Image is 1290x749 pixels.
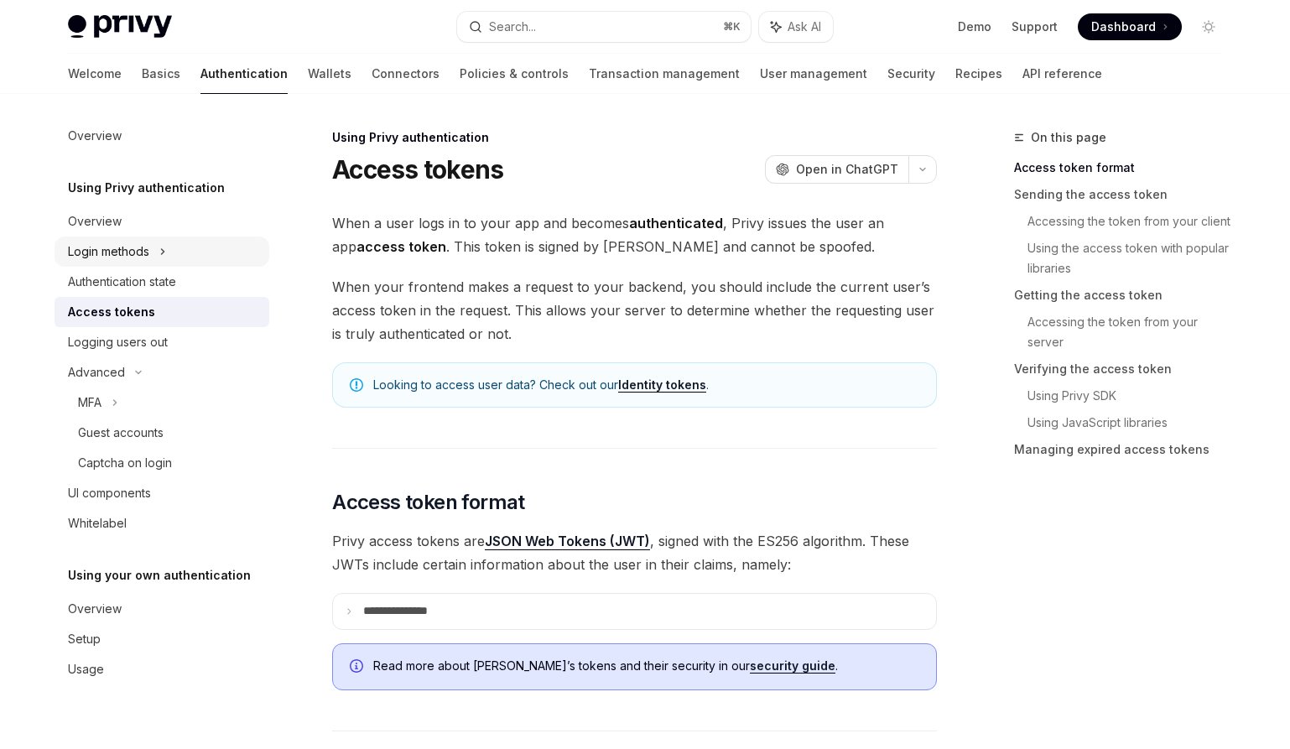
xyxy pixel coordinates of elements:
span: Privy access tokens are , signed with the ES256 algorithm. These JWTs include certain information... [332,529,937,576]
a: Support [1012,18,1058,35]
svg: Note [350,378,363,392]
button: Toggle dark mode [1195,13,1222,40]
a: Setup [55,624,269,654]
a: Accessing the token from your client [1027,208,1235,235]
a: Accessing the token from your server [1027,309,1235,356]
div: Using Privy authentication [332,129,937,146]
h5: Using your own authentication [68,565,251,585]
div: Advanced [68,362,125,382]
a: Using Privy SDK [1027,382,1235,409]
a: Wallets [308,54,351,94]
a: Getting the access token [1014,282,1235,309]
button: Search...⌘K [457,12,751,42]
span: ⌘ K [723,20,741,34]
div: Authentication state [68,272,176,292]
a: Policies & controls [460,54,569,94]
a: Recipes [955,54,1002,94]
button: Open in ChatGPT [765,155,908,184]
div: UI components [68,483,151,503]
div: Guest accounts [78,423,164,443]
a: Transaction management [589,54,740,94]
a: Sending the access token [1014,181,1235,208]
a: User management [760,54,867,94]
a: API reference [1022,54,1102,94]
span: Looking to access user data? Check out our . [373,377,919,393]
div: Access tokens [68,302,155,322]
a: Authentication [200,54,288,94]
a: Captcha on login [55,448,269,478]
button: Ask AI [759,12,833,42]
a: Usage [55,654,269,684]
a: JSON Web Tokens (JWT) [485,533,650,550]
a: Overview [55,121,269,151]
a: Dashboard [1078,13,1182,40]
a: Verifying the access token [1014,356,1235,382]
a: Overview [55,206,269,237]
a: Guest accounts [55,418,269,448]
a: UI components [55,478,269,508]
div: Login methods [68,242,149,262]
a: security guide [750,658,835,674]
a: Basics [142,54,180,94]
a: Identity tokens [618,377,706,393]
a: Access tokens [55,297,269,327]
a: Whitelabel [55,508,269,538]
a: Using JavaScript libraries [1027,409,1235,436]
a: Access token format [1014,154,1235,181]
a: Managing expired access tokens [1014,436,1235,463]
img: light logo [68,15,172,39]
strong: access token [356,238,446,255]
div: Overview [68,126,122,146]
span: Access token format [332,489,525,516]
a: Overview [55,594,269,624]
a: Logging users out [55,327,269,357]
div: Usage [68,659,104,679]
div: Overview [68,211,122,231]
span: When your frontend makes a request to your backend, you should include the current user’s access ... [332,275,937,346]
span: When a user logs in to your app and becomes , Privy issues the user an app . This token is signed... [332,211,937,258]
span: Ask AI [788,18,821,35]
a: Demo [958,18,991,35]
div: Overview [68,599,122,619]
a: Connectors [372,54,440,94]
div: Logging users out [68,332,168,352]
h5: Using Privy authentication [68,178,225,198]
span: Open in ChatGPT [796,161,898,178]
a: Security [887,54,935,94]
span: Read more about [PERSON_NAME]’s tokens and their security in our . [373,658,919,674]
div: Captcha on login [78,453,172,473]
h1: Access tokens [332,154,503,185]
div: Setup [68,629,101,649]
div: Search... [489,17,536,37]
div: Whitelabel [68,513,127,533]
div: MFA [78,393,101,413]
a: Authentication state [55,267,269,297]
span: On this page [1031,127,1106,148]
span: Dashboard [1091,18,1156,35]
svg: Info [350,659,367,676]
a: Using the access token with popular libraries [1027,235,1235,282]
a: Welcome [68,54,122,94]
strong: authenticated [629,215,723,231]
